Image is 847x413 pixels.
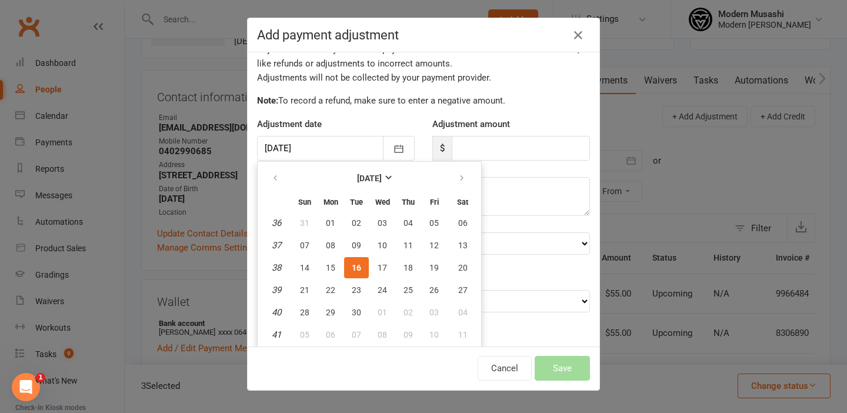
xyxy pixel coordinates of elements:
[404,241,413,250] span: 11
[458,308,468,317] span: 04
[352,241,361,250] span: 09
[448,212,478,234] button: 06
[448,257,478,278] button: 20
[375,198,390,206] small: Wednesday
[429,241,439,250] span: 12
[396,257,421,278] button: 18
[448,324,478,345] button: 11
[344,235,369,256] button: 09
[272,262,281,273] em: 38
[429,218,439,228] span: 05
[257,28,590,42] h4: Add payment adjustment
[318,235,343,256] button: 08
[357,174,382,183] strong: [DATE]
[370,235,395,256] button: 10
[352,285,361,295] span: 23
[396,279,421,301] button: 25
[12,373,40,401] iframe: Intercom live chat
[350,198,363,206] small: Tuesday
[404,263,413,272] span: 18
[432,117,510,131] label: Adjustment amount
[344,257,369,278] button: 16
[318,324,343,345] button: 06
[300,241,309,250] span: 07
[326,241,335,250] span: 08
[458,263,468,272] span: 20
[404,285,413,295] span: 25
[404,330,413,339] span: 09
[352,330,361,339] span: 07
[352,308,361,317] span: 30
[458,330,468,339] span: 11
[429,308,439,317] span: 03
[326,263,335,272] span: 15
[326,330,335,339] span: 06
[432,136,452,161] span: $
[370,257,395,278] button: 17
[257,117,322,131] label: Adjustment date
[396,324,421,345] button: 09
[324,198,338,206] small: Monday
[448,235,478,256] button: 13
[378,241,387,250] span: 10
[429,330,439,339] span: 10
[292,235,317,256] button: 07
[344,212,369,234] button: 02
[370,279,395,301] button: 24
[422,302,446,323] button: 03
[430,198,439,206] small: Friday
[478,356,532,381] button: Cancel
[429,263,439,272] span: 19
[326,308,335,317] span: 29
[370,212,395,234] button: 03
[344,279,369,301] button: 23
[569,26,588,45] button: Close
[458,218,468,228] span: 06
[300,330,309,339] span: 05
[378,218,387,228] span: 03
[422,257,446,278] button: 19
[272,285,281,295] em: 39
[257,95,278,106] strong: Note:
[396,212,421,234] button: 04
[318,279,343,301] button: 22
[300,285,309,295] span: 21
[378,308,387,317] span: 01
[370,302,395,323] button: 01
[352,263,361,272] span: 16
[318,257,343,278] button: 15
[404,308,413,317] span: 02
[448,302,478,323] button: 04
[272,329,281,340] em: 41
[370,324,395,345] button: 08
[396,235,421,256] button: 11
[300,308,309,317] span: 28
[292,302,317,323] button: 28
[292,257,317,278] button: 14
[318,212,343,234] button: 01
[422,212,446,234] button: 05
[272,218,281,228] em: 36
[257,94,590,108] p: To record a refund, make sure to enter a negative amount.
[422,279,446,301] button: 26
[272,307,281,318] em: 40
[378,263,387,272] span: 17
[298,198,311,206] small: Sunday
[292,324,317,345] button: 05
[300,263,309,272] span: 14
[36,373,45,382] span: 1
[257,42,590,85] div: Adjustments allow you to track payment activities that occur outside of Clubworx, like refunds or...
[448,279,478,301] button: 27
[404,218,413,228] span: 04
[422,235,446,256] button: 12
[378,285,387,295] span: 24
[458,241,468,250] span: 13
[396,302,421,323] button: 02
[326,285,335,295] span: 22
[457,198,468,206] small: Saturday
[344,302,369,323] button: 30
[292,279,317,301] button: 21
[402,198,415,206] small: Thursday
[458,285,468,295] span: 27
[318,302,343,323] button: 29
